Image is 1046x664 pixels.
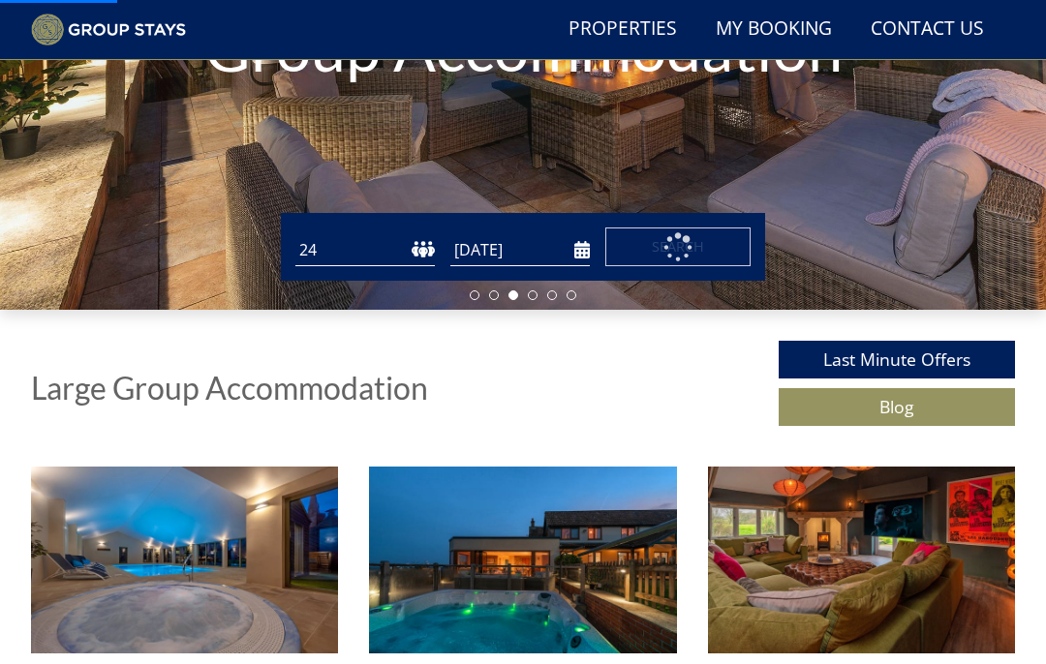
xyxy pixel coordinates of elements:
[863,8,992,51] a: Contact Us
[708,467,1015,653] img: 'Cinemas or Movie Rooms' - Large Group Accommodation Holiday Ideas
[561,8,685,51] a: Properties
[369,467,676,653] img: 'Hot Tubs' - Large Group Accommodation Holiday Ideas
[779,388,1015,426] a: Blog
[708,8,840,51] a: My Booking
[450,234,590,266] input: Arrival Date
[31,14,186,46] img: Group Stays
[605,227,751,266] button: Search
[31,467,338,653] img: 'Swimming Pool' - Large Group Accommodation Holiday Ideas
[779,341,1015,378] a: Last Minute Offers
[652,237,704,256] span: Search
[31,371,428,405] h1: Large Group Accommodation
